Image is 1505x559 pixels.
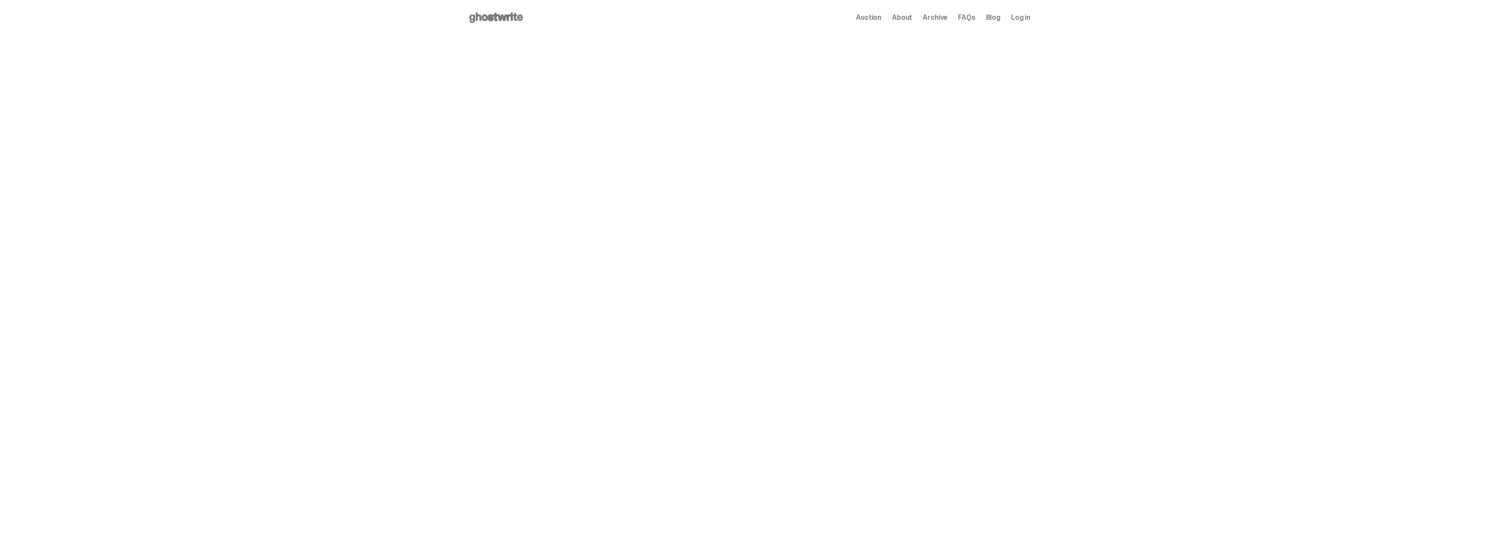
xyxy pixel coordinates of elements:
[1011,14,1030,21] a: Log in
[986,14,1001,21] a: Blog
[892,14,912,21] a: About
[958,14,975,21] a: FAQs
[856,14,881,21] a: Auction
[923,14,947,21] a: Archive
